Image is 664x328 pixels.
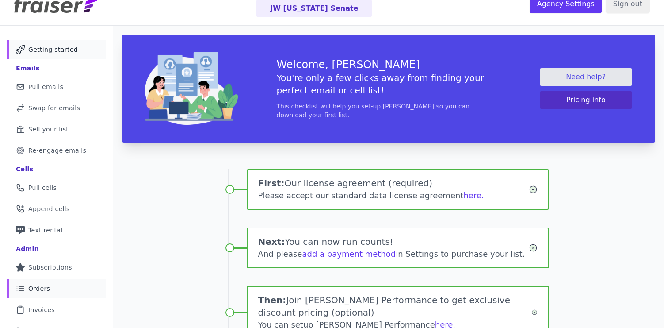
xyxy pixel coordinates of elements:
[16,165,33,174] div: Cells
[7,199,106,219] a: Append cells
[7,120,106,139] a: Sell your list
[277,58,501,72] h3: Welcome, [PERSON_NAME]
[258,295,286,305] span: Then:
[7,220,106,240] a: Text rental
[16,64,40,73] div: Emails
[28,183,57,192] span: Pull cells
[258,235,529,248] h1: You can now run counts!
[540,68,633,86] a: Need help?
[7,98,106,118] a: Swap for emails
[28,82,63,91] span: Pull emails
[7,178,106,197] a: Pull cells
[28,226,63,235] span: Text rental
[28,205,70,213] span: Append cells
[7,77,106,96] a: Pull emails
[258,189,529,202] div: Please accept our standard data license agreement
[7,258,106,277] a: Subscriptions
[28,125,69,134] span: Sell your list
[28,146,86,155] span: Re-engage emails
[28,284,50,293] span: Orders
[7,141,106,160] a: Re-engage emails
[28,45,78,54] span: Getting started
[258,236,285,247] span: Next:
[302,249,396,259] a: add a payment method
[258,248,529,260] div: And please in Settings to purchase your list.
[28,305,55,314] span: Invoices
[258,178,285,189] span: First:
[28,104,80,112] span: Swap for emails
[28,263,72,272] span: Subscriptions
[7,300,106,320] a: Invoices
[540,91,633,109] button: Pricing info
[7,279,106,298] a: Orders
[277,72,501,96] h5: You're only a few clicks away from finding your perfect email or cell list!
[16,244,39,253] div: Admin
[145,52,238,125] img: img
[258,294,531,319] h1: Join [PERSON_NAME] Performance to get exclusive discount pricing (optional)
[7,40,106,59] a: Getting started
[277,102,501,120] p: This checklist will help you set-up [PERSON_NAME] so you can download your first list.
[270,3,358,14] p: JW [US_STATE] Senate
[258,177,529,189] h1: Our license agreement (required)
